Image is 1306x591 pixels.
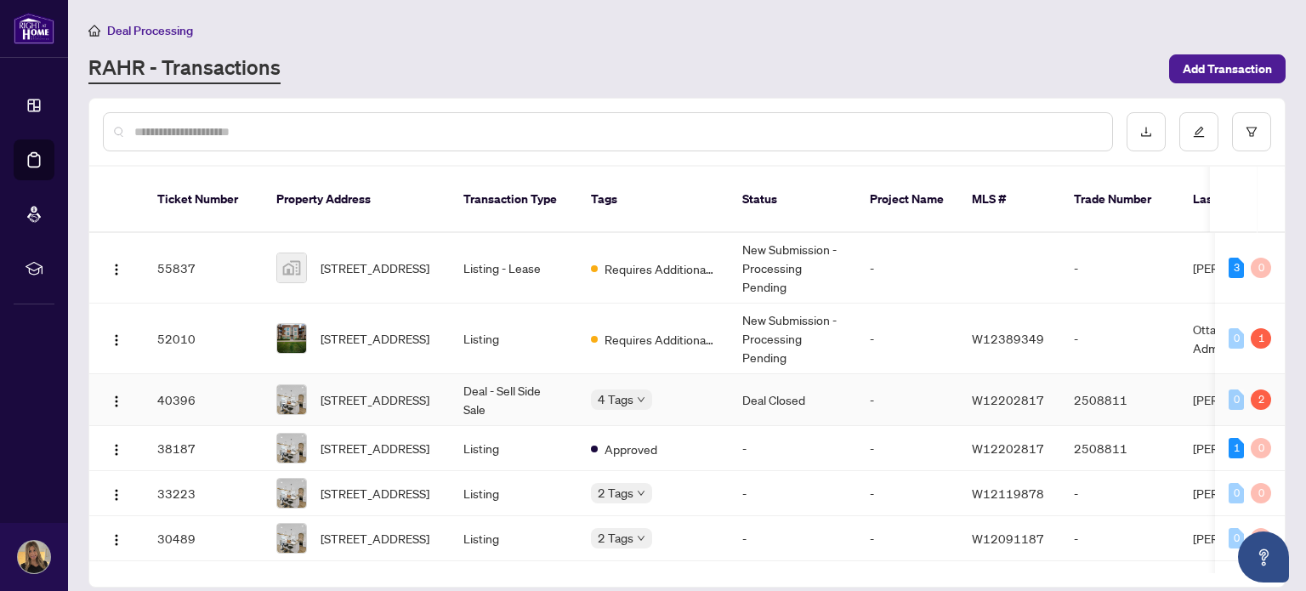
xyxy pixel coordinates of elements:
td: - [856,304,958,374]
div: 3 [1229,258,1244,278]
span: home [88,25,100,37]
span: W12119878 [972,486,1044,501]
img: Logo [110,333,123,347]
td: Deal Closed [729,374,856,426]
img: thumbnail-img [277,479,306,508]
span: Requires Additional Docs [605,330,715,349]
span: 2 Tags [598,528,633,548]
span: 2 Tags [598,483,633,503]
td: - [856,374,958,426]
td: - [856,426,958,471]
div: 0 [1251,528,1271,548]
th: Ticket Number [144,167,263,233]
span: Add Transaction [1183,55,1272,82]
span: Approved [605,440,657,458]
td: - [856,233,958,304]
td: Listing [450,426,577,471]
th: Property Address [263,167,450,233]
button: filter [1232,112,1271,151]
th: Tags [577,167,729,233]
img: logo [14,13,54,44]
div: 0 [1229,483,1244,503]
td: - [856,516,958,561]
button: edit [1179,112,1218,151]
span: [STREET_ADDRESS] [321,529,429,548]
span: down [637,534,645,543]
span: [STREET_ADDRESS] [321,329,429,348]
td: 38187 [144,426,263,471]
span: W12202817 [972,392,1044,407]
img: Profile Icon [18,541,50,573]
img: thumbnail-img [277,253,306,282]
td: Listing - Lease [450,233,577,304]
span: [STREET_ADDRESS] [321,259,429,277]
td: 40396 [144,374,263,426]
img: thumbnail-img [277,324,306,353]
button: Logo [103,254,130,281]
span: Requires Additional Docs [605,259,715,278]
td: - [1060,516,1179,561]
span: filter [1246,126,1258,138]
td: Listing [450,304,577,374]
span: Deal Processing [107,23,193,38]
button: download [1127,112,1166,151]
td: 2508811 [1060,426,1179,471]
img: thumbnail-img [277,385,306,414]
th: MLS # [958,167,1060,233]
td: - [729,516,856,561]
td: - [729,426,856,471]
span: 4 Tags [598,389,633,409]
span: W12389349 [972,331,1044,346]
td: 33223 [144,471,263,516]
img: Logo [110,533,123,547]
th: Project Name [856,167,958,233]
img: Logo [110,263,123,276]
td: - [856,471,958,516]
td: New Submission - Processing Pending [729,233,856,304]
td: Listing [450,516,577,561]
th: Transaction Type [450,167,577,233]
span: download [1140,126,1152,138]
button: Logo [103,435,130,462]
button: Add Transaction [1169,54,1286,83]
span: W12202817 [972,440,1044,456]
button: Logo [103,386,130,413]
div: 0 [1229,389,1244,410]
img: thumbnail-img [277,524,306,553]
span: edit [1193,126,1205,138]
img: Logo [110,488,123,502]
span: [STREET_ADDRESS] [321,439,429,457]
div: 0 [1251,258,1271,278]
td: Listing [450,471,577,516]
button: Logo [103,525,130,552]
div: 1 [1251,328,1271,349]
td: 55837 [144,233,263,304]
img: Logo [110,443,123,457]
div: 1 [1229,438,1244,458]
span: [STREET_ADDRESS] [321,390,429,409]
th: Status [729,167,856,233]
div: 0 [1251,483,1271,503]
td: 30489 [144,516,263,561]
div: 0 [1251,438,1271,458]
button: Logo [103,325,130,352]
span: [STREET_ADDRESS] [321,484,429,503]
span: W12091187 [972,531,1044,546]
td: - [1060,471,1179,516]
img: thumbnail-img [277,434,306,463]
td: - [729,471,856,516]
th: Trade Number [1060,167,1179,233]
div: 0 [1229,328,1244,349]
button: Open asap [1238,531,1289,582]
div: 2 [1251,389,1271,410]
td: Deal - Sell Side Sale [450,374,577,426]
td: 2508811 [1060,374,1179,426]
td: - [1060,233,1179,304]
button: Logo [103,480,130,507]
div: 0 [1229,528,1244,548]
span: down [637,489,645,497]
td: - [1060,304,1179,374]
td: 52010 [144,304,263,374]
a: RAHR - Transactions [88,54,281,84]
img: Logo [110,395,123,408]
